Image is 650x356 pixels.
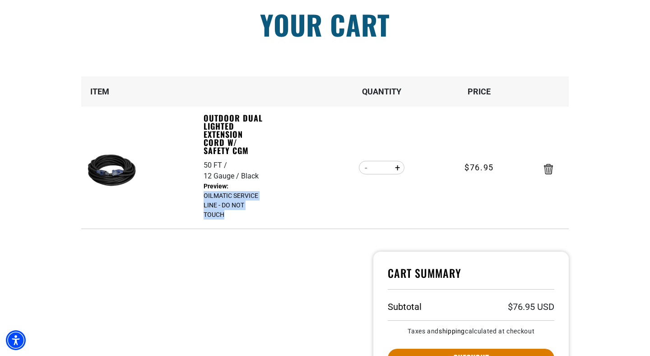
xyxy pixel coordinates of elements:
input: Quantity for Outdoor Dual Lighted Extension Cord w/ Safety CGM [373,160,390,175]
span: $76.95 [464,161,494,173]
dd: OILMATIC SERVICE LINE - DO NOT TOUCH [204,182,266,220]
h4: Cart Summary [388,266,554,290]
th: Item [81,76,203,107]
div: Accessibility Menu [6,330,26,350]
img: Black [85,143,142,200]
h1: Your cart [74,11,576,38]
th: Price [431,76,528,107]
h3: Subtotal [388,302,422,311]
a: shipping [439,328,465,335]
div: 50 FT [204,160,229,171]
a: Outdoor Dual Lighted Extension Cord w/ Safety CGM [204,114,266,155]
a: Remove Outdoor Dual Lighted Extension Cord w/ Safety CGM - 50 FT / 12 Gauge / Black [544,166,553,172]
div: 12 Gauge [204,171,241,182]
small: Taxes and calculated at checkout [388,328,554,334]
div: Black [241,171,259,182]
p: $76.95 USD [508,302,554,311]
th: Quantity [333,76,431,107]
